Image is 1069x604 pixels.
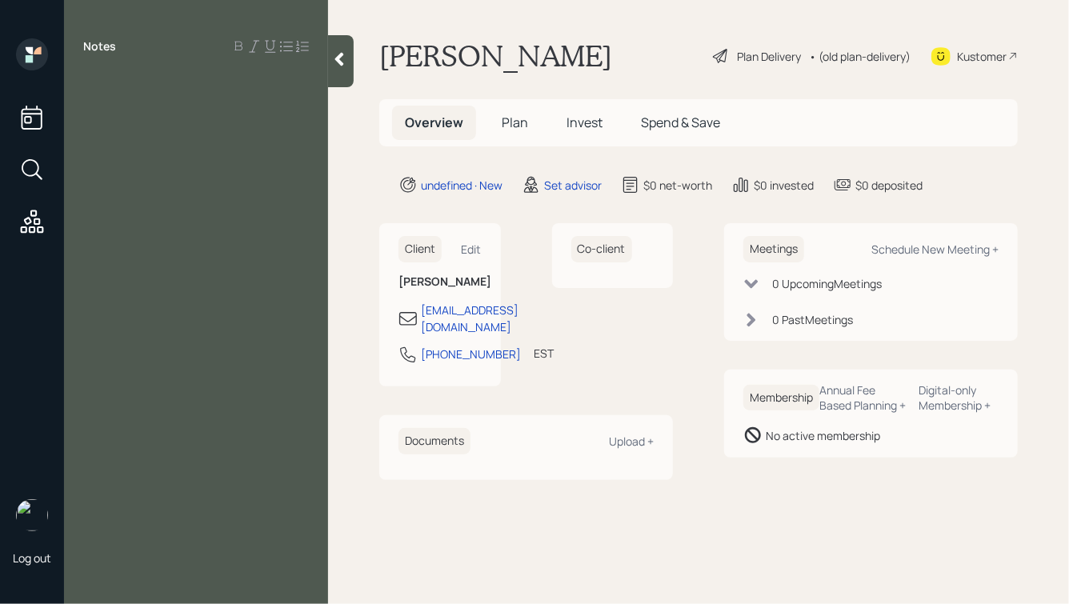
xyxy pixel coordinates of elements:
[571,236,632,262] h6: Co-client
[379,38,612,74] h1: [PERSON_NAME]
[398,428,470,454] h6: Documents
[398,275,482,289] h6: [PERSON_NAME]
[405,114,463,131] span: Overview
[398,236,442,262] h6: Client
[643,177,712,194] div: $0 net-worth
[641,114,720,131] span: Spend & Save
[809,48,911,65] div: • (old plan-delivery)
[462,242,482,257] div: Edit
[766,427,880,444] div: No active membership
[421,346,521,362] div: [PHONE_NUMBER]
[772,275,882,292] div: 0 Upcoming Meeting s
[534,345,554,362] div: EST
[819,382,907,413] div: Annual Fee Based Planning +
[421,302,518,335] div: [EMAIL_ADDRESS][DOMAIN_NAME]
[743,385,819,411] h6: Membership
[13,550,51,566] div: Log out
[772,311,853,328] div: 0 Past Meeting s
[919,382,999,413] div: Digital-only Membership +
[957,48,1007,65] div: Kustomer
[609,434,654,449] div: Upload +
[737,48,801,65] div: Plan Delivery
[502,114,528,131] span: Plan
[855,177,923,194] div: $0 deposited
[871,242,999,257] div: Schedule New Meeting +
[743,236,804,262] h6: Meetings
[16,499,48,531] img: hunter_neumayer.jpg
[754,177,814,194] div: $0 invested
[567,114,603,131] span: Invest
[421,177,502,194] div: undefined · New
[83,38,116,54] label: Notes
[544,177,602,194] div: Set advisor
